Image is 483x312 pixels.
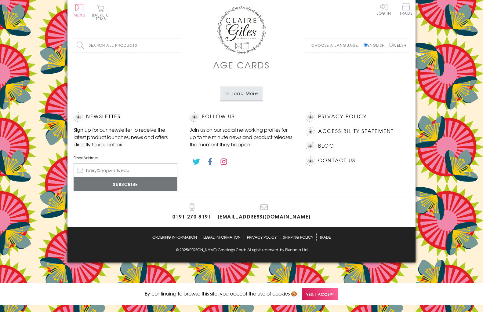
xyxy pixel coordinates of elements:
a: Ordering Information [152,233,197,241]
span: 0 items [95,12,109,21]
label: Email Address [74,155,177,160]
p: © 2025 . [74,247,409,252]
a: Legal Information [203,233,241,241]
a: by Blueocto Ltd [280,247,307,253]
input: Search [174,39,180,52]
a: Privacy Policy [247,233,277,241]
p: Choose a language: [311,42,362,48]
h2: Newsletter [74,112,177,122]
input: English [364,43,368,47]
span: Menu [74,12,85,18]
h2: Follow Us [190,112,293,122]
a: [PERSON_NAME] Greetings Cards [188,247,246,253]
input: harry@hogwarts.edu [74,163,177,177]
button: Load More [220,86,263,100]
a: [EMAIL_ADDRESS][DOMAIN_NAME] [218,204,311,221]
a: 0191 270 8191 [172,204,212,221]
a: Accessibility Statement [318,127,394,135]
input: Subscribe [74,177,177,191]
a: Log In [376,3,391,15]
span: Trade [400,3,412,15]
a: Trade [320,233,331,241]
button: Basket0 items [92,5,109,20]
button: Menu [74,4,85,17]
input: Welsh [389,43,393,47]
a: Privacy Policy [318,112,367,121]
label: English [364,42,388,48]
p: Join us on our social networking profiles for up to the minute news and product releases the mome... [190,126,293,148]
span: Yes, I accept [302,288,338,300]
label: Welsh [389,42,406,48]
h1: Age Cards [213,59,270,71]
a: Contact Us [318,156,355,165]
a: Trade [400,3,412,16]
a: Blog [318,142,334,150]
span: All rights reserved. [247,247,279,252]
input: Search all products [74,39,180,52]
a: Shipping Policy [283,233,313,241]
img: Claire Giles Greetings Cards [217,6,266,54]
p: Sign up for our newsletter to receive the latest product launches, news and offers directly to yo... [74,126,177,148]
